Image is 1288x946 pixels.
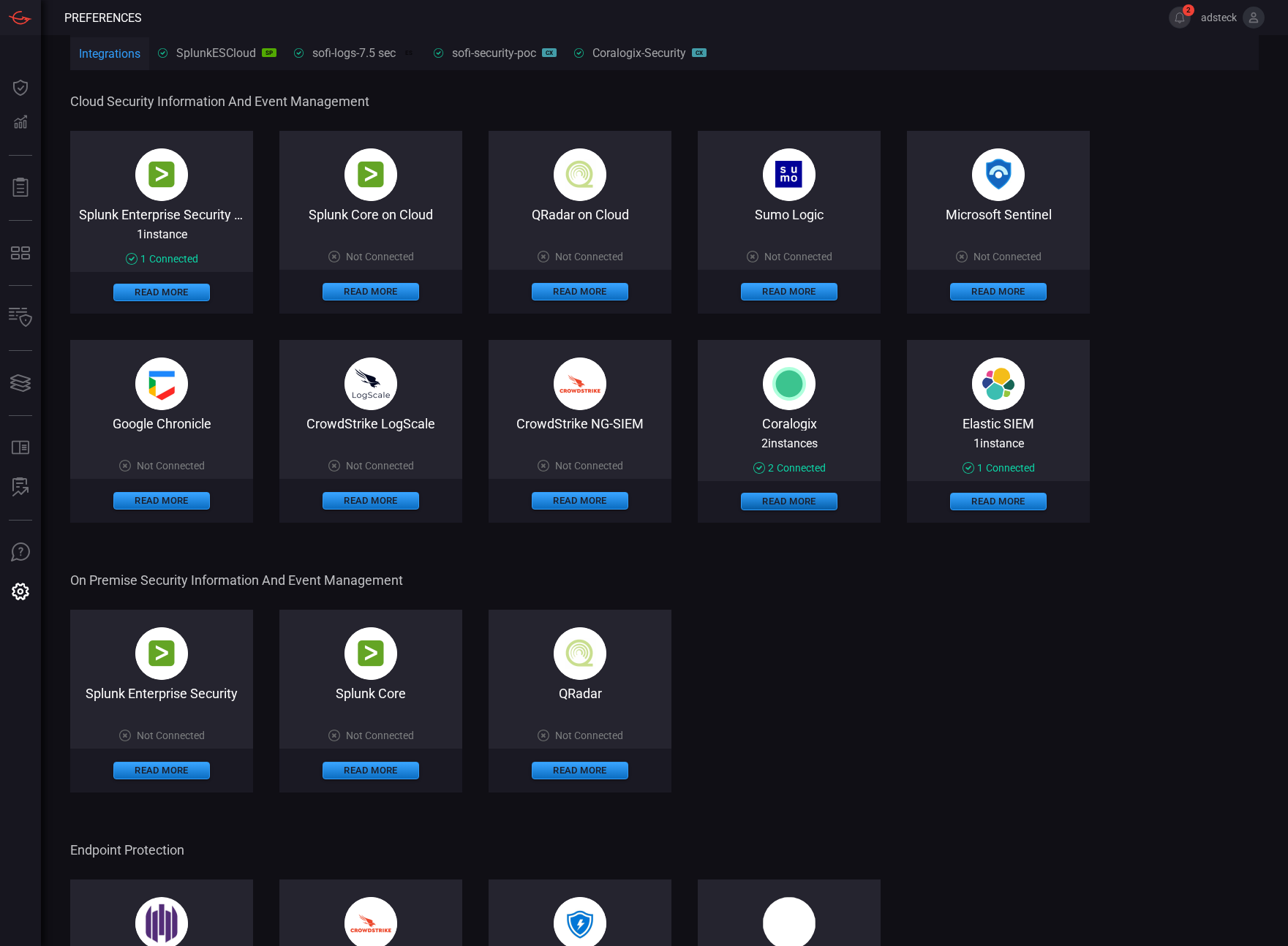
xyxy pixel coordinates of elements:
span: On Premise Security Information and Event Management [70,572,1256,588]
div: sofi-logs-7.5 sec [294,46,416,60]
button: Read More [950,493,1047,510]
span: Connected [777,462,826,474]
div: SP [262,48,276,57]
button: SplunkESCloudSP [149,35,285,70]
button: Dashboard [3,70,38,105]
span: Not Connected [346,730,414,741]
span: Not Connected [137,730,205,741]
img: crowdstrike_logscale-Dv7WlQ1M.png [344,357,397,410]
button: Cards [3,366,38,401]
span: Connected [149,253,198,265]
div: Splunk Enterprise Security [70,686,253,701]
div: Splunk Enterprise Security on Cloud [70,207,253,222]
span: 1 instance [973,436,1024,450]
button: Read More [532,492,628,510]
span: Preferences [64,11,142,25]
div: Coralogix [698,416,881,431]
span: Connected [986,462,1035,474]
button: Read More [113,762,210,779]
button: Rule Catalog [3,431,38,466]
button: ALERT ANALYSIS [3,470,38,505]
div: Splunk Core on Cloud [279,207,462,222]
div: CX [542,48,557,57]
button: Preferences [3,575,38,610]
button: Reports [3,170,38,205]
img: qradar_on_cloud-CqUPbAk2.png [554,148,606,201]
button: sofi-logs-7.5 secES [285,35,425,70]
img: svg%3e [763,357,816,410]
button: Read More [113,284,210,301]
button: Read More [113,492,210,510]
button: Read More [532,283,628,300]
img: splunk-B-AX9-PE.png [344,627,397,680]
span: Not Connected [137,460,205,472]
button: Read More [323,492,419,510]
span: 2 instance s [761,436,818,450]
div: QRadar [489,686,671,701]
button: Coralogix-SecurityCX [565,35,715,70]
div: Microsoft Sentinel [907,207,1090,222]
button: Read More [323,762,419,779]
img: crowdstrike_falcon-DF2rzYKc.png [554,357,606,410]
img: splunk-B-AX9-PE.png [135,627,188,680]
img: microsoft_sentinel-DmoYopBN.png [972,148,1025,201]
div: Coralogix-Security [574,46,707,60]
div: CrowdStrike NG-SIEM [489,416,671,431]
div: sofi-security-poc [434,46,557,60]
button: Integrations [70,37,149,72]
img: splunk-B-AX9-PE.png [344,148,397,201]
img: sumo_logic-BhVDPgcO.png [763,148,816,201]
div: Google Chronicle [70,416,253,431]
button: 2 [1169,7,1191,29]
span: Not Connected [764,251,832,262]
div: 1 [126,253,198,265]
button: Read More [950,283,1047,300]
img: google_chronicle-BEvpeoLq.png [135,357,188,410]
button: Inventory [3,300,38,336]
div: CX [692,48,707,57]
div: Elastic SIEM [907,416,1090,431]
button: Read More [323,283,419,300]
button: Ask Us A Question [3,535,38,570]
div: ES [402,48,416,57]
div: 1 [963,462,1035,474]
span: Endpoint Protection [70,842,1256,858]
img: svg+xml,%3c [972,357,1025,410]
button: Read More [741,283,837,300]
button: MITRE - Detection Posture [3,235,38,270]
img: qradar_on_cloud-CqUPbAk2.png [554,627,606,680]
div: Sumo Logic [698,207,881,222]
span: adsteck [1197,12,1237,23]
div: QRadar on Cloud [489,207,671,222]
span: Not Connected [346,251,414,262]
span: 1 instance [137,227,187,241]
span: Not Connected [973,251,1042,262]
div: Splunk Core [279,686,462,701]
span: 2 [1183,4,1194,16]
button: Read More [741,493,837,510]
button: Read More [532,762,628,779]
div: 2 [753,462,826,474]
div: CrowdStrike LogScale [279,416,462,431]
button: Detections [3,105,38,140]
span: Not Connected [346,460,414,472]
img: splunk-B-AX9-PE.png [135,148,188,201]
span: Not Connected [555,251,623,262]
button: sofi-security-pocCX [425,35,565,70]
span: Not Connected [555,730,623,741]
div: SplunkESCloud [158,46,276,60]
span: Not Connected [555,460,623,472]
span: Cloud Security Information and Event Management [70,94,1256,109]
